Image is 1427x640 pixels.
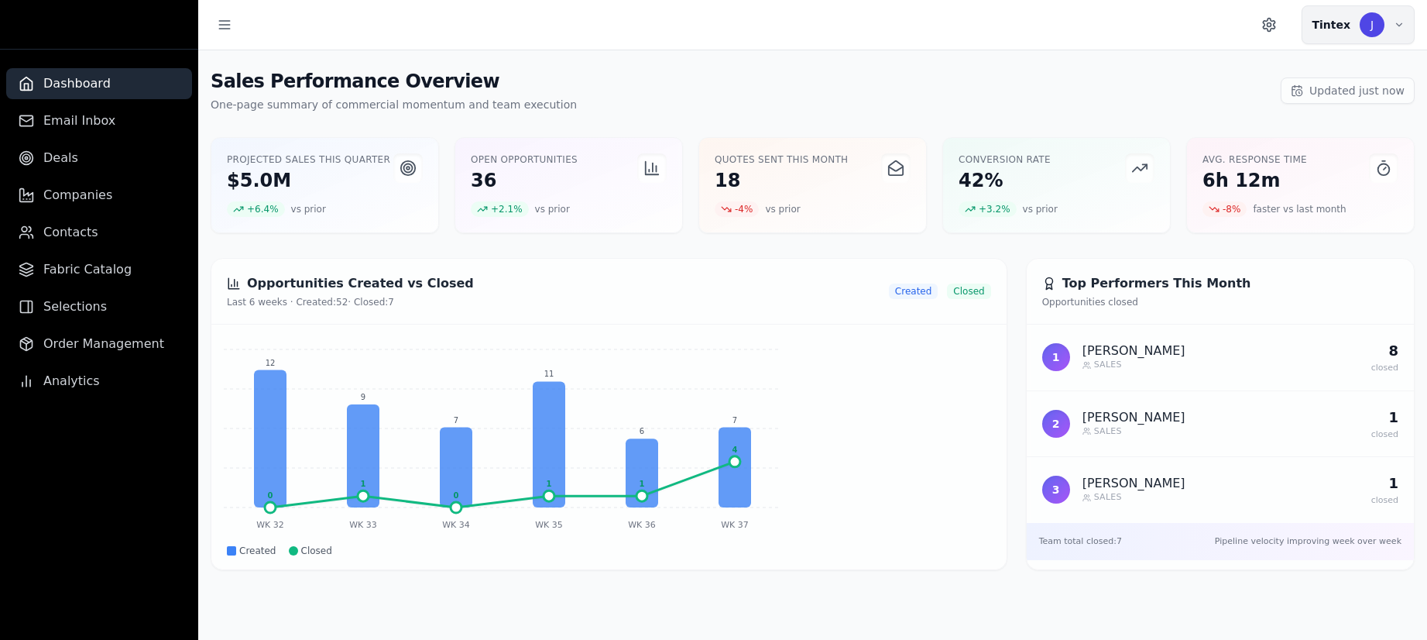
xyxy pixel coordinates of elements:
[227,296,474,308] p: Last 6 weeks · Created: 52 · Closed: 7
[256,520,284,530] text: WK 32
[227,169,390,192] p: $5.0M
[361,393,365,401] text: 9
[1371,362,1398,375] p: closed
[43,372,100,391] span: Analytics
[43,260,132,279] span: Fabric Catalog
[732,446,738,454] text: 4
[628,520,656,530] text: WK 36
[227,153,390,166] p: Projected Sales This Quarter
[544,370,554,378] text: 11
[43,335,164,353] span: Order Management
[1312,17,1350,33] div: Tintex
[1082,410,1185,425] p: [PERSON_NAME]
[1255,11,1283,39] button: Settings
[547,480,552,488] text: 1
[1023,203,1058,215] span: vs prior
[1042,296,1398,308] p: Opportunities closed
[6,68,192,99] a: Dashboard
[6,291,192,322] a: Selections
[471,169,578,192] p: 36
[43,298,107,316] span: Selections
[1371,407,1398,428] p: 1
[1371,340,1398,362] p: 8
[1202,201,1247,217] span: -8 %
[1039,535,1122,549] span: Team total closed: 7
[6,180,192,211] a: Companies
[211,69,499,94] h1: Sales Performance Overview
[43,186,112,205] span: Companies
[959,169,1051,192] p: 42%
[765,203,800,215] span: vs prior
[227,201,285,217] span: + 6.4 %
[454,416,458,425] text: 7
[6,217,192,248] a: Contacts
[211,97,577,112] p: One-page summary of commercial momentum and team execution
[43,223,98,242] span: Contacts
[6,329,192,360] a: Order Management
[43,74,111,93] span: Dashboard
[6,366,192,397] a: Analytics
[640,480,645,488] text: 1
[1042,476,1070,504] div: 3
[1309,83,1405,98] span: Updated just now
[715,153,848,166] p: Quotes Sent This Month
[289,545,332,557] div: Closed
[1202,169,1307,192] p: 6h 12m
[471,153,578,166] p: Open Opportunities
[1253,203,1346,215] span: faster vs last month
[715,169,848,192] p: 18
[1371,428,1398,442] p: closed
[43,149,78,167] span: Deals
[715,201,759,217] span: -4 %
[43,112,115,130] span: Email Inbox
[211,11,238,39] button: Toggle sidebar
[6,105,192,136] a: Email Inbox
[535,203,570,215] span: vs prior
[1360,12,1384,37] div: J
[1082,425,1185,439] p: Sales
[959,153,1051,166] p: Conversion Rate
[1302,5,1415,44] button: Account menu
[947,284,990,299] span: Closed
[1082,359,1185,372] p: Sales
[959,201,1017,217] span: + 3.2 %
[1215,535,1401,549] span: Pipeline velocity improving week over week
[1042,343,1070,371] div: 1
[1082,491,1185,504] p: Sales
[266,359,276,367] text: 12
[6,143,192,174] a: Deals
[268,491,273,500] text: 0
[535,520,563,530] text: WK 35
[1042,274,1398,293] h2: Top Performers This Month
[291,203,326,215] span: vs prior
[349,520,377,530] text: WK 33
[640,427,644,435] text: 6
[889,284,938,299] span: Created
[721,520,749,530] text: WK 37
[1082,343,1185,359] p: [PERSON_NAME]
[227,545,276,557] div: Created
[1371,494,1398,508] p: closed
[732,416,737,425] text: 7
[1371,473,1398,494] p: 1
[6,254,192,285] a: Fabric Catalog
[227,274,474,293] h2: Opportunities Created vs Closed
[1202,153,1307,166] p: Avg. Response Time
[454,491,459,500] text: 0
[1082,476,1185,491] p: [PERSON_NAME]
[442,520,470,530] text: WK 34
[1042,410,1070,438] div: 2
[471,201,529,217] span: + 2.1 %
[361,480,366,488] text: 1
